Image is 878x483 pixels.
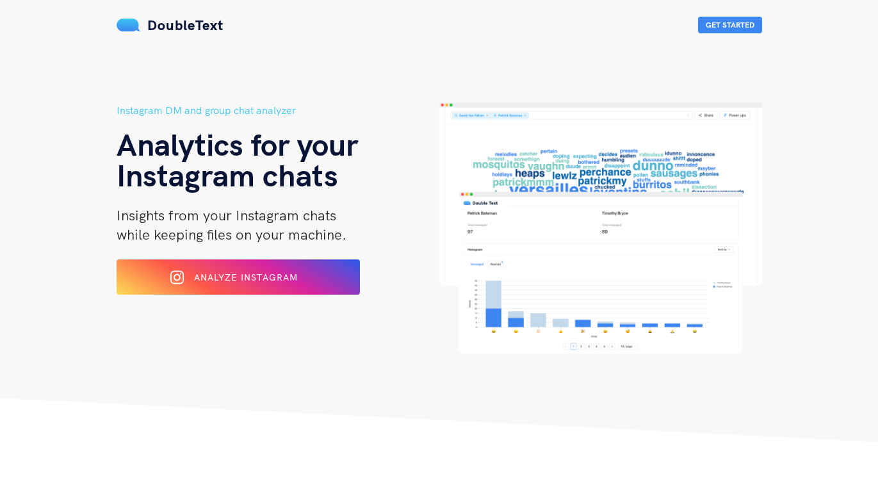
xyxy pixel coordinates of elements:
button: Analyze Instagram [117,259,360,295]
h5: Instagram DM and group chat analyzer [117,102,439,119]
a: Analyze Instagram [117,276,360,288]
span: Analyze Instagram [194,272,298,283]
span: Instagram chats [117,156,338,194]
span: Insights from your Instagram chats [117,206,336,224]
span: DoubleText [147,16,224,34]
span: Analytics for your [117,125,358,163]
a: DoubleText [117,16,224,34]
img: mS3x8y1f88AAAAABJRU5ErkJggg== [117,19,141,31]
span: while keeping files on your machine. [117,225,346,243]
button: Get Started [698,17,762,33]
img: hero [439,102,762,354]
